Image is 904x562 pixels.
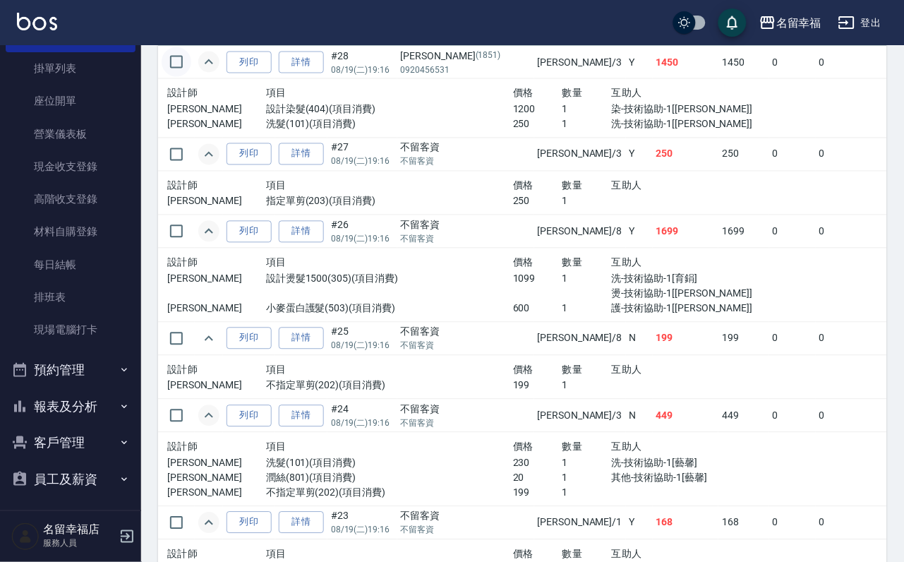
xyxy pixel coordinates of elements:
[562,194,612,209] p: 1
[6,388,135,425] button: 報表及分析
[776,14,821,32] div: 名留幸福
[167,272,266,287] p: [PERSON_NAME]
[562,272,612,287] p: 1
[401,417,531,430] p: 不留客資
[612,441,642,453] span: 互助人
[266,272,513,287] p: 設計燙髮1500(305)(項目消費)
[513,486,562,501] p: 199
[612,549,642,560] span: 互助人
[612,364,642,376] span: 互助人
[513,117,562,132] p: 250
[279,221,324,243] a: 詳情
[279,405,324,427] a: 詳情
[401,402,531,417] div: 不留客資
[718,8,747,37] button: save
[513,364,534,376] span: 價格
[266,456,513,471] p: 洗髮(101)(項目消費)
[562,117,612,132] p: 1
[167,441,198,453] span: 設計師
[331,340,394,352] p: 08/19 (二) 19:16
[626,400,653,433] td: N
[718,506,769,539] td: 168
[401,218,531,233] div: 不留客資
[562,549,583,560] span: 數量
[331,64,394,76] p: 08/19 (二) 19:16
[612,287,760,301] p: 燙-技術協助-1[[PERSON_NAME]]
[198,144,219,165] button: expand row
[227,221,272,243] button: 列印
[562,441,583,453] span: 數量
[327,46,397,79] td: #28
[266,257,287,268] span: 項目
[331,233,394,246] p: 08/19 (二) 19:16
[279,512,324,534] a: 詳情
[43,523,115,537] h5: 名留幸福店
[612,456,760,471] p: 洗-技術協助-1[藝馨]
[769,506,816,539] td: 0
[6,281,135,313] a: 排班表
[612,102,760,117] p: 染-技術協助-1[[PERSON_NAME]]
[6,424,135,461] button: 客戶管理
[43,537,115,550] p: 服務人員
[167,301,266,316] p: [PERSON_NAME]
[266,194,513,209] p: 指定單剪(203)(項目消費)
[6,52,135,85] a: 掛單列表
[17,13,57,30] img: Logo
[718,400,769,433] td: 449
[401,233,531,246] p: 不留客資
[513,102,562,117] p: 1200
[562,456,612,471] p: 1
[6,118,135,150] a: 營業儀表板
[653,215,719,249] td: 1699
[612,471,760,486] p: 其他-技術協助-1[藝馨]
[513,257,534,268] span: 價格
[266,180,287,191] span: 項目
[769,215,816,249] td: 0
[227,512,272,534] button: 列印
[167,257,198,268] span: 設計師
[401,64,531,76] p: 0920456531
[513,441,534,453] span: 價格
[754,8,827,37] button: 名留幸福
[816,506,901,539] td: 0
[562,88,583,99] span: 數量
[769,46,816,79] td: 0
[401,140,531,155] div: 不留客資
[626,506,653,539] td: Y
[513,378,562,393] p: 199
[534,506,626,539] td: [PERSON_NAME] /1
[612,272,760,287] p: 洗-技術協助-1[育鋗]
[331,155,394,168] p: 08/19 (二) 19:16
[198,52,219,73] button: expand row
[612,180,642,191] span: 互助人
[331,417,394,430] p: 08/19 (二) 19:16
[513,456,562,471] p: 230
[653,138,719,171] td: 250
[562,364,583,376] span: 數量
[513,194,562,209] p: 250
[562,486,612,501] p: 1
[626,215,653,249] td: Y
[562,180,583,191] span: 數量
[279,328,324,349] a: 詳情
[562,102,612,117] p: 1
[769,322,816,355] td: 0
[626,138,653,171] td: Y
[198,405,219,426] button: expand row
[266,88,287,99] span: 項目
[816,46,901,79] td: 0
[6,313,135,346] a: 現場電腦打卡
[6,85,135,117] a: 座位開單
[227,143,272,165] button: 列印
[266,486,513,501] p: 不指定單剪(202)(項目消費)
[769,400,816,433] td: 0
[534,400,626,433] td: [PERSON_NAME] /3
[401,325,531,340] div: 不留客資
[198,221,219,242] button: expand row
[327,138,397,171] td: #27
[401,509,531,524] div: 不留客資
[534,322,626,355] td: [PERSON_NAME] /8
[513,471,562,486] p: 20
[653,506,719,539] td: 168
[167,364,198,376] span: 設計師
